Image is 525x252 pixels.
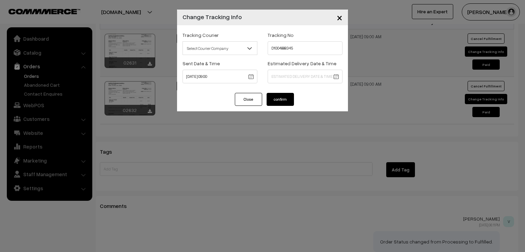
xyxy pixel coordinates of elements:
label: Estimated Delivery Date & Time [268,60,336,67]
label: Tracking Courier [183,31,219,39]
button: Close [331,7,348,28]
input: Estimated Delivery Date & Time [268,70,342,83]
span: Select Courier Company [183,41,257,55]
label: Sent Date & Time [183,60,220,67]
input: Sent Date & Time [183,70,257,83]
input: Tracking No [268,41,342,55]
span: Select Courier Company [183,42,257,54]
h4: Change Tracking Info [183,12,242,22]
span: × [337,11,342,24]
button: confirm [267,93,294,106]
label: Tracking No [268,31,294,39]
button: Close [235,93,262,106]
